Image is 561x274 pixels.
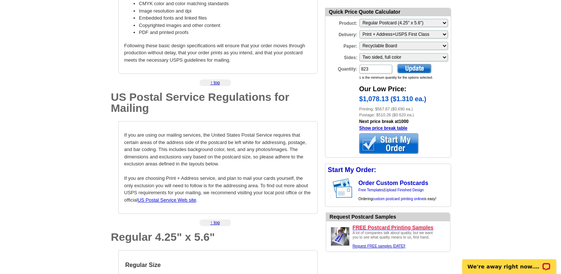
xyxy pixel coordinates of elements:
img: post card showing stamp and address area [331,176,357,201]
div: Our Low Price: [359,81,451,94]
div: Next price break at [359,118,451,131]
label: Paper: [325,41,359,49]
a: custom postcard printing online [373,197,423,201]
div: Start My Order: [325,164,451,176]
li: Image resolution and dpi [139,7,312,15]
div: A lot of companies talk about quality, but we want you to see what quality means to us, first hand. [353,231,437,249]
li: Copyrighted images and other content [139,22,312,29]
img: Upload a design ready to be printed [329,225,351,247]
label: Delivery: [325,30,359,38]
a: Order Custom Postcards [359,180,428,186]
label: Quantity: [325,64,359,72]
p: Following these basic design specifications will ensure that your order moves through production ... [124,42,312,64]
img: background image for postcard [325,176,331,201]
li: PDF and printed proofs [139,29,312,36]
div: Request Postcard Samples [330,213,450,221]
a: 1000 [399,119,409,124]
iframe: LiveChat chat widget [457,251,561,274]
a: Upload Finished Design [385,188,424,192]
h1: Regular 4.25" x 5.6" [111,232,318,243]
a: Free Templates [359,188,384,192]
label: Product: [325,18,359,27]
div: Quick Price Quote Calculator [325,8,451,16]
a: Show price break table [359,126,408,131]
a: FREE Postcard Printing Samples [353,224,447,231]
div: 1 is the minimum quantity for the options selected. [359,75,451,81]
a: ↑ top [210,220,220,225]
label: Sides: [325,52,359,61]
h4: Regular Size [125,261,311,268]
li: Embedded fonts and linked files [139,14,312,22]
h1: US Postal Service Regulations for Mailing [111,92,318,114]
a: US Postal Service Web site [138,197,196,203]
span: | Ordering is easy! [359,188,436,201]
div: Printing: $567.87 ($0.690 ea.) [359,106,451,112]
a: ↑ top [210,80,220,85]
p: If you are using our mailing services, the United States Postal Service requires that certain are... [124,131,312,203]
div: Postage: $510.26 ($0.620 ea.) [359,112,451,118]
a: Request FREE samples [DATE]! [353,244,406,248]
div: $1,078.13 ($1.310 ea.) [359,94,451,106]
